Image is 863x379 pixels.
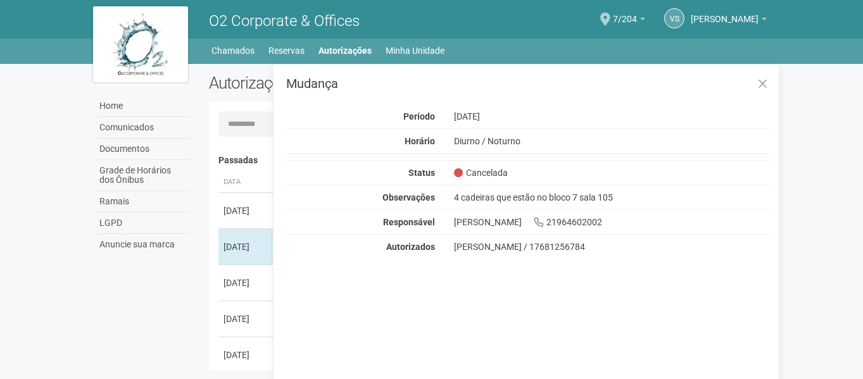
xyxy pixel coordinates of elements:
img: logo.jpg [93,6,188,82]
a: Grade de Horários dos Ônibus [96,160,190,191]
a: Comunicados [96,117,190,139]
div: [DATE] [224,276,270,289]
div: [DATE] [224,349,270,361]
div: 4 cadeiras que estão no bloco 7 sala 105 [444,192,779,203]
a: Minha Unidade [386,42,444,59]
span: O2 Corporate & Offices [209,12,360,30]
strong: Responsável [383,217,435,227]
a: Documentos [96,139,190,160]
div: [PERSON_NAME] / 17681256784 [454,241,770,252]
div: [PERSON_NAME] 21964602002 [444,216,779,228]
div: [DATE] [224,204,270,217]
a: [PERSON_NAME] [691,16,767,26]
span: 7/204 [613,2,637,24]
a: VS [664,8,684,28]
div: Diurno / Noturno [444,135,779,147]
a: Anuncie sua marca [96,234,190,255]
h3: Mudança [286,77,769,90]
h4: Passadas [218,156,761,165]
div: [DATE] [224,313,270,325]
strong: Período [403,111,435,121]
a: Autorizações [318,42,372,59]
h2: Autorizações [209,73,480,92]
strong: Horário [405,136,435,146]
th: Data [218,172,275,193]
div: [DATE] [224,240,270,253]
div: [DATE] [444,111,779,122]
a: Home [96,96,190,117]
a: Chamados [211,42,255,59]
a: 7/204 [613,16,645,26]
strong: Status [408,168,435,178]
a: LGPD [96,213,190,234]
span: Cancelada [454,167,508,178]
a: Ramais [96,191,190,213]
strong: Observações [382,192,435,202]
span: VINICIUS SANTOS DA ROCHA CORREA [691,2,759,24]
a: Reservas [268,42,305,59]
strong: Autorizados [386,242,435,252]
